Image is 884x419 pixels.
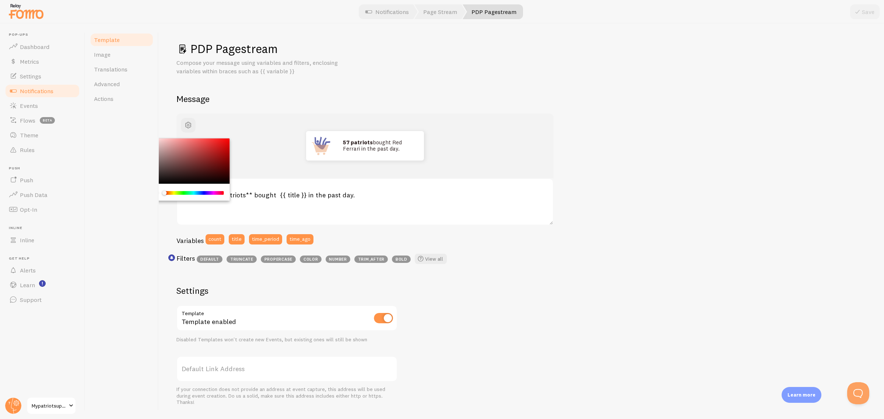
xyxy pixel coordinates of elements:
span: Push Data [20,191,48,198]
img: Fomo [306,131,336,161]
span: Image [94,51,110,58]
span: Template [94,36,120,43]
a: Push Data [4,187,80,202]
a: Translations [90,62,154,77]
label: Default Link Address [176,356,397,382]
a: Template [90,32,154,47]
a: Learn [4,278,80,292]
h1: PDP Pagestream [176,41,866,56]
iframe: Help Scout Beacon - Open [847,382,869,404]
a: Inline [4,233,80,247]
button: count [206,234,224,244]
span: Metrics [20,58,39,65]
a: View all [415,254,447,264]
div: Chrome color picker [147,138,230,201]
span: Inline [20,236,34,244]
a: Opt-In [4,202,80,217]
h3: Variables [176,236,204,245]
span: Notifications [20,87,53,95]
p: Compose your message using variables and filters, enclosing variables within braces such as {{ va... [176,59,353,75]
span: Flows [20,117,35,124]
p: Learn more [787,391,815,398]
span: bold [392,256,411,263]
p: bought Red Ferrari in the past day. [343,140,417,152]
span: truncate [227,256,257,263]
svg: <p>Use filters like | propercase to change CITY to City in your templates</p> [168,254,175,261]
a: Support [4,292,80,307]
span: Learn [20,281,35,289]
span: Get Help [9,256,80,261]
span: Events [20,102,38,109]
strong: 57 patriots [343,139,373,146]
span: propercase [261,256,296,263]
a: Metrics [4,54,80,69]
div: Learn more [782,387,821,403]
h2: Message [176,93,866,105]
a: Events [4,98,80,113]
a: Advanced [90,77,154,91]
span: default [197,256,222,263]
button: time_period [249,234,282,244]
span: Dashboard [20,43,49,50]
span: Inline [9,226,80,230]
a: Dashboard [4,39,80,54]
span: Translations [94,66,127,73]
h2: Settings [176,285,397,296]
span: Pop-ups [9,32,80,37]
span: beta [40,117,55,124]
span: Theme [20,131,38,139]
span: Settings [20,73,41,80]
span: Rules [20,146,35,154]
span: Support [20,296,42,303]
span: Advanced [94,80,120,88]
span: color [300,256,322,263]
div: If your connection does not provide an address at event capture, this address will be used during... [176,386,397,406]
label: Notification Message [176,178,554,191]
span: Actions [94,95,113,102]
a: Push [4,173,80,187]
a: Mypatriotsupply [27,397,76,415]
span: Push [9,166,80,171]
a: Theme [4,128,80,142]
svg: <p>Watch New Feature Tutorials!</p> [39,280,46,287]
button: title [229,234,245,244]
span: Opt-In [20,206,37,213]
img: fomo-relay-logo-orange.svg [8,2,45,21]
a: Notifications [4,84,80,98]
a: Settings [4,69,80,84]
span: trim_after [354,256,388,263]
button: time_ago [287,234,313,244]
h3: Filters [176,254,195,263]
a: Image [90,47,154,62]
a: Alerts [4,263,80,278]
a: Rules [4,142,80,157]
a: Flows beta [4,113,80,128]
a: Actions [90,91,154,106]
span: Push [20,176,33,184]
span: Mypatriotsupply [32,401,67,410]
div: Disabled Templates won't create new Events, but existing ones will still be shown [176,337,397,343]
span: number [326,256,350,263]
div: Template enabled [176,305,397,332]
span: Alerts [20,267,36,274]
